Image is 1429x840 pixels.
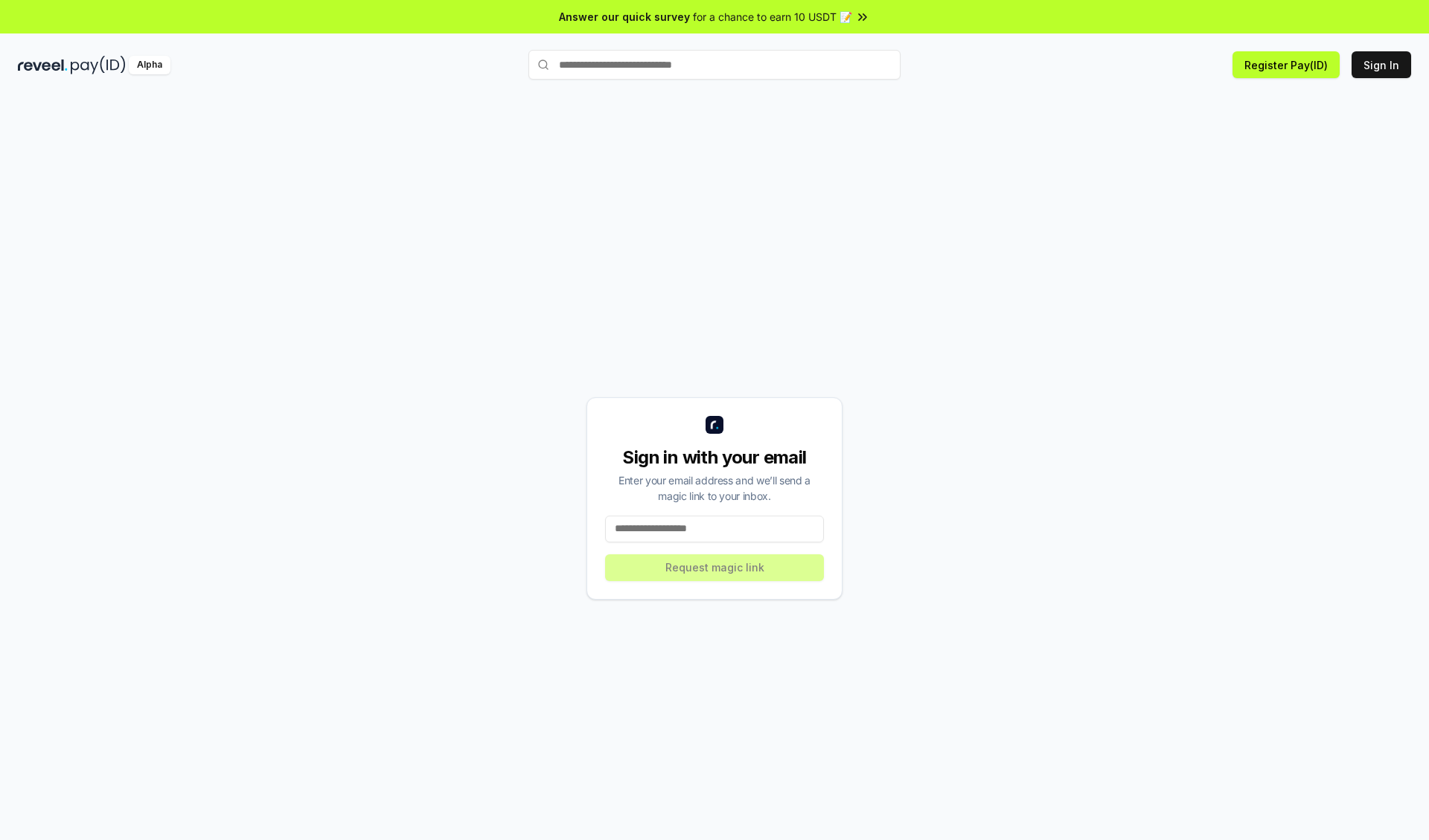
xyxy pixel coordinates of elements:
span: for a chance to earn 10 USDT 📝 [693,9,852,25]
img: logo_small [706,416,723,434]
button: Register Pay(ID) [1233,51,1340,78]
div: Enter your email address and we’ll send a magic link to your inbox. [605,472,824,504]
span: Answer our quick survey [559,9,690,25]
div: Alpha [129,56,170,74]
div: Sign in with your email [605,446,824,469]
img: pay_id [71,56,126,74]
button: Sign In [1352,51,1411,78]
img: reveel_dark [18,56,68,74]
